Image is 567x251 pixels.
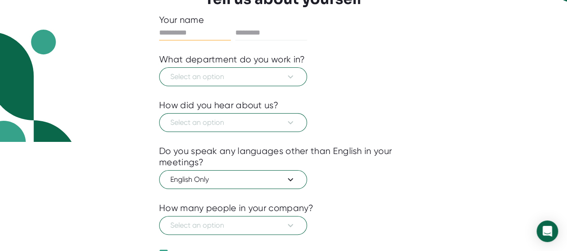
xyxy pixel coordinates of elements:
[159,67,307,86] button: Select an option
[159,54,305,65] div: What department do you work in?
[159,100,278,111] div: How did you hear about us?
[170,174,296,185] span: English Only
[170,117,296,128] span: Select an option
[159,203,314,214] div: How many people in your company?
[159,113,307,132] button: Select an option
[159,216,307,235] button: Select an option
[170,220,296,231] span: Select an option
[170,71,296,82] span: Select an option
[537,220,558,242] div: Open Intercom Messenger
[159,170,307,189] button: English Only
[159,145,408,168] div: Do you speak any languages other than English in your meetings?
[159,14,408,26] div: Your name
